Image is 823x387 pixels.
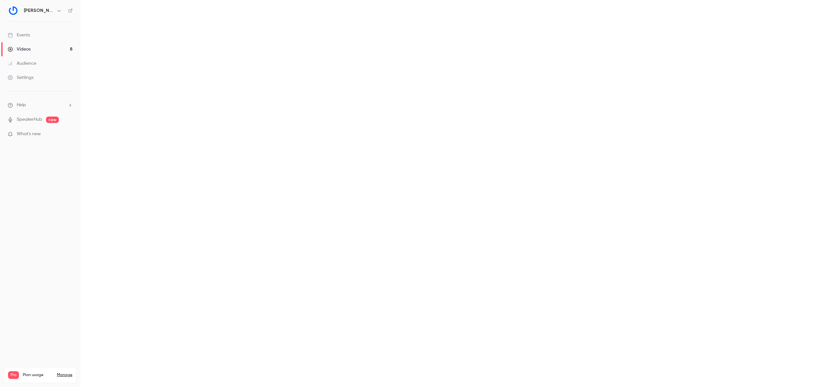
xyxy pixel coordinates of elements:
span: Pro [8,371,19,379]
span: Plan usage [23,373,53,378]
img: Gino LegalTech [8,5,18,16]
div: Videos [8,46,31,52]
div: Audience [8,60,36,67]
div: Events [8,32,30,38]
span: What's new [17,131,41,137]
span: new [46,117,59,123]
a: SpeakerHub [17,116,42,123]
li: help-dropdown-opener [8,102,73,109]
div: Settings [8,74,33,81]
span: Help [17,102,26,109]
h6: [PERSON_NAME] [24,7,54,14]
a: Manage [57,373,72,378]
